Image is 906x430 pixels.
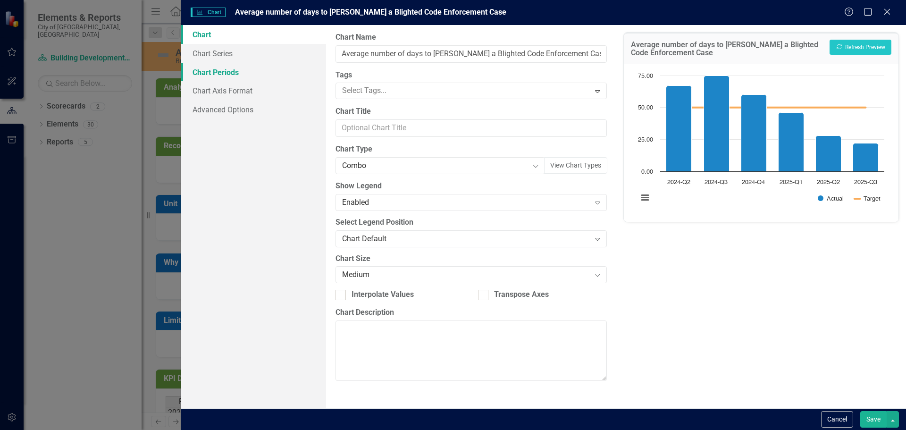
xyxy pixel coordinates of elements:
[181,25,326,44] a: Chart
[641,169,653,175] text: 0.00
[705,179,728,185] text: 2024-Q3
[638,105,653,111] text: 50.00
[779,179,802,185] text: 2025-Q1
[742,179,765,185] text: 2024-Q4
[821,411,853,428] button: Cancel
[336,32,606,43] label: Chart Name
[181,44,326,63] a: Chart Series
[336,119,606,137] input: Optional Chart Title
[815,136,841,172] path: 2025-Q2, 28. Actual.
[778,113,804,172] path: 2025-Q1, 46. Actual.
[342,160,528,171] div: Combo
[336,181,606,192] label: Show Legend
[704,76,729,172] path: 2024-Q3, 75. Actual.
[666,86,691,172] path: 2024-Q2, 67. Actual.
[235,8,506,17] span: Average number of days to [PERSON_NAME] a Blighted Code Enforcement Case
[181,81,326,100] a: Chart Axis Format
[631,41,825,57] h3: Average number of days to [PERSON_NAME] a Blighted Code Enforcement Case
[336,253,606,264] label: Chart Size
[336,307,606,318] label: Chart Description
[638,191,652,204] button: View chart menu, Chart
[181,100,326,119] a: Advanced Options
[677,106,867,110] g: Target, series 2 of 2. Line with 6 data points.
[352,289,414,300] div: Interpolate Values
[342,197,590,208] div: Enabled
[544,157,607,174] button: View Chart Types
[854,179,877,185] text: 2025-Q3
[633,71,889,212] div: Chart. Highcharts interactive chart.
[494,289,549,300] div: Transpose Axes
[181,63,326,82] a: Chart Periods
[666,76,878,172] g: Actual, series 1 of 2. Bar series with 6 bars.
[741,95,766,172] path: 2024-Q4, 60. Actual.
[342,270,590,280] div: Medium
[638,137,653,143] text: 25.00
[855,195,881,202] button: Show Target
[336,144,606,155] label: Chart Type
[860,411,887,428] button: Save
[667,179,690,185] text: 2024-Q2
[336,106,606,117] label: Chart Title
[336,70,606,81] label: Tags
[853,143,878,172] path: 2025-Q3, 22. Actual.
[191,8,226,17] span: Chart
[336,217,606,228] label: Select Legend Position
[342,233,590,244] div: Chart Default
[638,73,653,79] text: 75.00
[830,40,891,55] button: Refresh Preview
[816,179,839,185] text: 2025-Q2
[633,71,889,212] svg: Interactive chart
[818,195,844,202] button: Show Actual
